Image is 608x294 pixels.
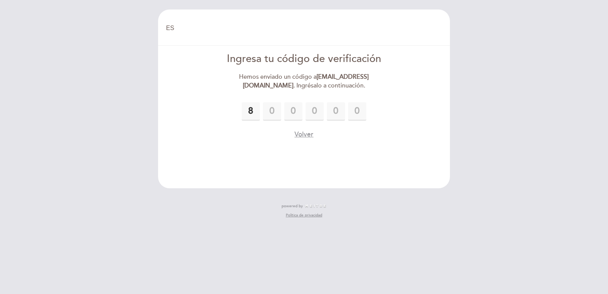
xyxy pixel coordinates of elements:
[242,102,260,121] input: 0
[327,102,345,121] input: 0
[263,102,281,121] input: 0
[282,203,303,209] span: powered by
[306,102,324,121] input: 0
[282,203,326,209] a: powered by
[284,102,302,121] input: 0
[305,204,326,208] img: MEITRE
[294,130,313,139] button: Volver
[217,52,391,67] div: Ingresa tu código de verificación
[217,73,391,90] div: Hemos enviado un código a . Ingrésalo a continuación.
[348,102,366,121] input: 0
[243,73,369,89] strong: [EMAIL_ADDRESS][DOMAIN_NAME]
[286,213,322,218] a: Política de privacidad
